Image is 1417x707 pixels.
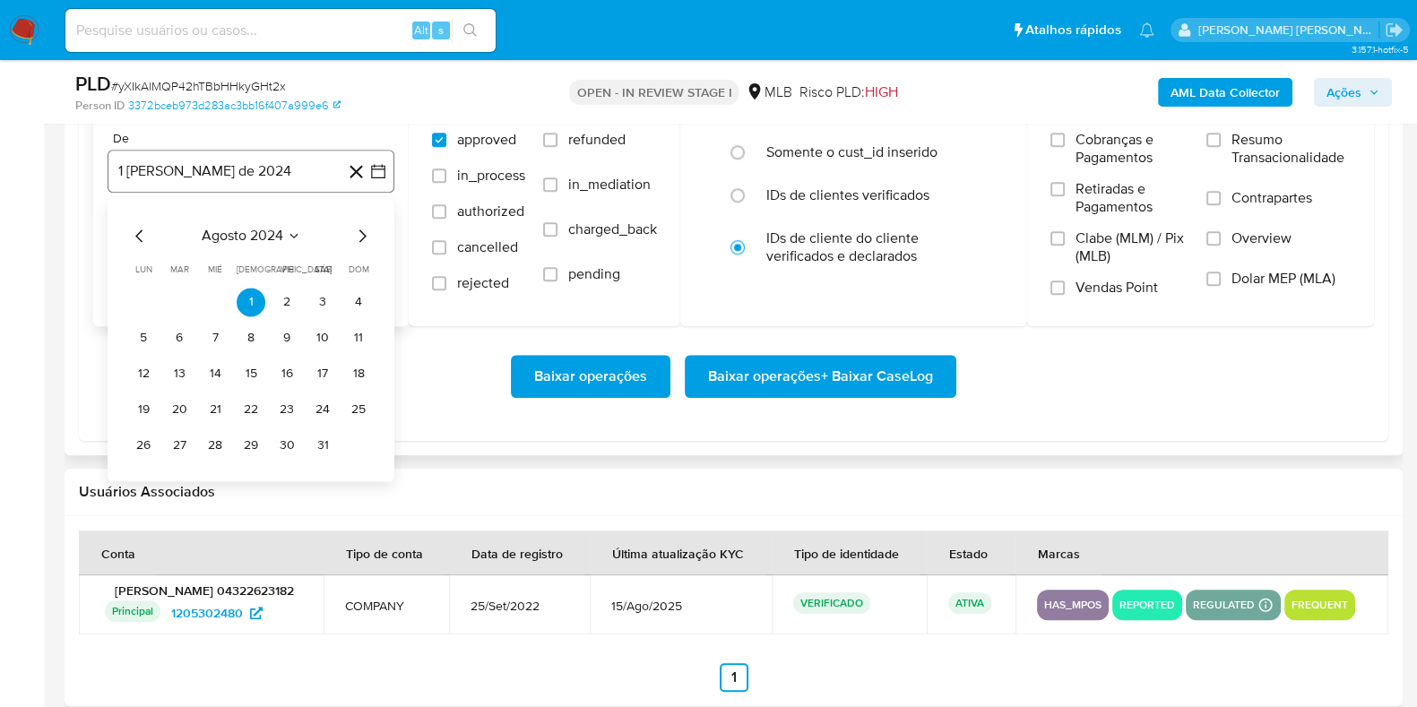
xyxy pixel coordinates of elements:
[1025,21,1121,39] span: Atalhos rápidos
[1171,78,1280,107] b: AML Data Collector
[1158,78,1292,107] button: AML Data Collector
[79,483,1388,501] h2: Usuários Associados
[746,82,791,102] div: MLB
[569,80,739,105] p: OPEN - IN REVIEW STAGE I
[111,77,286,95] span: # yXIkAlMQP42hTBbHHkyGHt2x
[1385,21,1404,39] a: Sair
[1326,78,1361,107] span: Ações
[1351,42,1408,56] span: 3.157.1-hotfix-5
[1139,22,1154,38] a: Notificações
[452,18,488,43] button: search-icon
[1314,78,1392,107] button: Ações
[65,19,496,42] input: Pesquise usuários ou casos...
[414,22,428,39] span: Alt
[128,98,341,114] a: 3372bceb973d283ac3bb16f407a999e6
[75,98,125,114] b: Person ID
[799,82,897,102] span: Risco PLD:
[75,69,111,98] b: PLD
[1198,22,1379,39] p: danilo.toledo@mercadolivre.com
[864,82,897,102] span: HIGH
[438,22,444,39] span: s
